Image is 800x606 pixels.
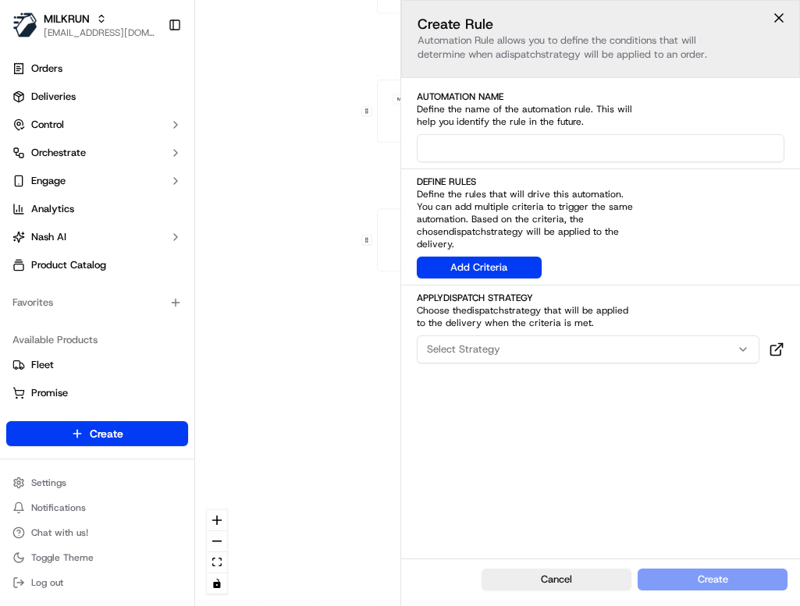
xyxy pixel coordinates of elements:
span: Deliveries [31,90,76,104]
button: [EMAIL_ADDRESS][DOMAIN_NAME] [44,27,155,39]
a: Promise [12,386,182,400]
span: Create [90,426,123,441]
a: 📗Knowledge Base [9,342,126,370]
button: Orchestrate [6,140,188,165]
div: Favorites [6,290,188,315]
button: fit view [207,552,227,573]
button: Select Strategy [417,335,760,363]
div: 💻 [132,350,144,363]
img: 1736555255976-a54dd68f-1ca7-489b-9aae-adbdc363a1c4 [31,285,44,297]
span: Define the rules that will drive this automation. You can add multiple criteria to trigger the sa... [417,188,638,250]
button: Create [6,421,188,446]
a: Orders [6,56,188,81]
button: MILKRUNMILKRUN[EMAIL_ADDRESS][DOMAIN_NAME] [6,6,162,44]
span: Select Strategy [427,342,500,356]
span: Toggle Theme [31,551,94,564]
img: Asif Zaman Khan [16,269,41,294]
button: Cancel [482,569,631,590]
button: Engage [6,168,188,193]
img: Asif Zaman Khan [16,227,41,252]
img: 4281594248423_2fcf9dad9f2a874258b8_72.png [33,149,61,177]
span: Orchestrate [31,146,86,160]
span: • [130,284,135,296]
button: Log out [6,572,188,594]
button: Start new chat [265,154,284,172]
img: 1736555255976-a54dd68f-1ca7-489b-9aae-adbdc363a1c4 [16,149,44,177]
button: zoom out [207,531,227,552]
span: [PERSON_NAME] [48,284,126,296]
div: Start new chat [70,149,256,165]
label: Automation Name [417,90,785,103]
span: Knowledge Base [31,349,119,364]
button: See all [242,200,284,218]
span: Promise [31,386,68,400]
span: Orders [31,62,62,76]
div: Available Products [6,328,188,353]
a: Analytics [6,197,188,221]
button: Fleet [6,353,188,377]
button: MILKRUN [44,11,90,27]
span: Settings [31,477,66,489]
span: Notifications [31,501,86,514]
img: MILKRUN [12,12,37,37]
span: API Documentation [148,349,251,364]
span: Analytics [31,202,74,216]
span: Pylon [155,387,189,399]
button: Settings [6,472,188,494]
h2: Create Rule [418,16,784,32]
p: Automation Rule allows you to define the conditions that will determine when a dispatch strategy ... [418,34,784,62]
a: Powered byPylon [110,386,189,399]
span: Chat with us! [31,526,88,539]
span: Engage [31,174,66,188]
span: • [130,242,135,254]
button: Control [6,112,188,137]
button: Toggle Theme [6,547,188,569]
div: We're available if you need us! [70,165,215,177]
span: Metadata .store_id [397,96,437,102]
a: 💻API Documentation [126,342,257,370]
span: [DATE] [138,242,170,254]
span: Product Catalog [31,258,106,272]
span: [DATE] [138,284,170,296]
span: [PERSON_NAME] [48,242,126,254]
button: zoom in [207,510,227,531]
button: toggle interactivity [207,573,227,594]
div: 📗 [16,350,28,363]
button: Nash AI [6,225,188,250]
img: 1736555255976-a54dd68f-1ca7-489b-9aae-adbdc363a1c4 [31,243,44,255]
button: Add Criteria [417,257,542,278]
span: Choose the dispatch strategy that will be applied to the delivery when the criteria is met. [417,304,638,329]
input: Got a question? Start typing here... [41,101,281,117]
p: Welcome 👋 [16,62,284,87]
button: Notifications [6,497,188,519]
a: Product Catalog [6,253,188,278]
span: Define the name of the automation rule. This will help you identify the rule in the future. [417,103,638,128]
button: Chat with us! [6,522,188,544]
span: Log out [31,576,63,589]
label: Define Rules [417,175,785,188]
span: Fleet [31,358,54,372]
button: Promise [6,381,188,406]
div: Past conversations [16,203,105,215]
label: Apply Dispatch Strategy [417,292,785,304]
img: Nash [16,16,47,47]
a: Deliveries [6,84,188,109]
span: Control [31,118,64,132]
span: Nash AI [31,230,66,244]
a: Fleet [12,358,182,372]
